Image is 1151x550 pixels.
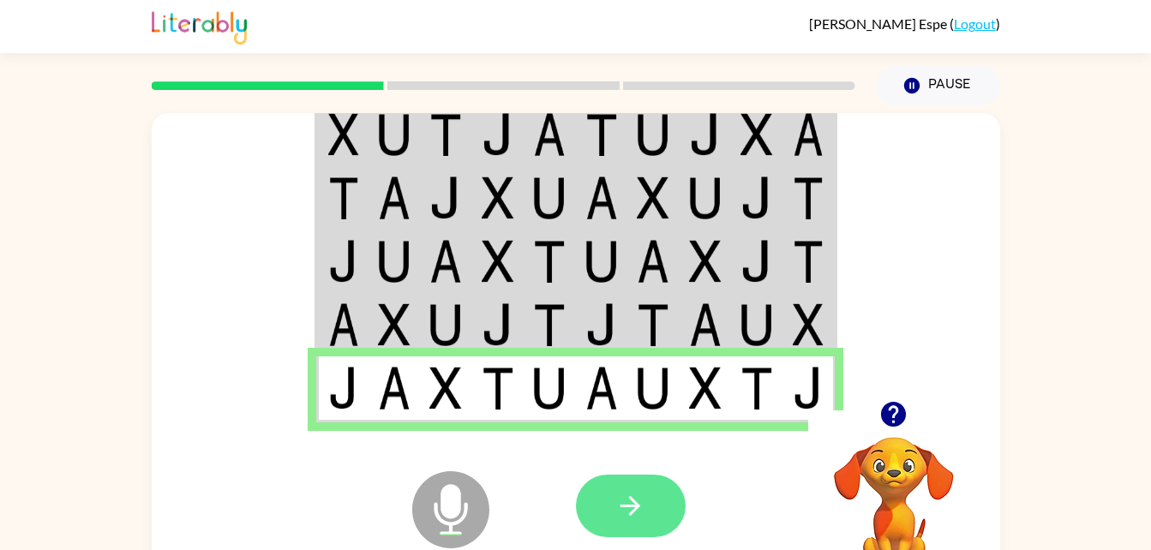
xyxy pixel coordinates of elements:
img: u [637,113,669,156]
img: x [429,367,462,410]
img: j [585,303,618,346]
img: x [740,113,773,156]
img: j [740,176,773,219]
img: j [429,176,462,219]
img: t [793,240,824,283]
img: t [585,113,618,156]
img: x [689,240,722,283]
img: u [533,367,566,410]
img: j [328,367,359,410]
img: a [533,113,566,156]
img: x [637,176,669,219]
img: a [637,240,669,283]
img: x [328,113,359,156]
img: u [378,240,411,283]
img: a [585,176,618,219]
img: a [689,303,722,346]
img: j [793,367,824,410]
img: x [689,367,722,410]
img: a [328,303,359,346]
img: t [637,303,669,346]
span: [PERSON_NAME] Espe [809,15,950,32]
img: u [740,303,773,346]
img: u [689,176,722,219]
img: u [429,303,462,346]
img: j [328,240,359,283]
div: ( ) [809,15,1000,32]
img: u [378,113,411,156]
img: t [533,303,566,346]
img: j [740,240,773,283]
img: a [793,113,824,156]
img: x [482,176,514,219]
a: Logout [954,15,996,32]
img: u [637,367,669,410]
img: t [740,367,773,410]
img: t [482,367,514,410]
img: Literably [152,7,247,45]
img: j [482,113,514,156]
img: x [378,303,411,346]
img: j [689,113,722,156]
img: x [793,303,824,346]
img: a [378,176,411,219]
img: u [585,240,618,283]
img: t [793,176,824,219]
img: u [533,176,566,219]
img: a [378,367,411,410]
img: t [533,240,566,283]
button: Pause [876,66,1000,105]
img: x [482,240,514,283]
img: t [429,113,462,156]
img: a [429,240,462,283]
img: j [482,303,514,346]
img: a [585,367,618,410]
img: t [328,176,359,219]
